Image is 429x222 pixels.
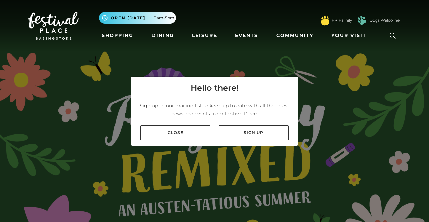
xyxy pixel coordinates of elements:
[111,15,145,21] span: Open [DATE]
[28,12,79,40] img: Festival Place Logo
[331,32,366,39] span: Your Visit
[189,29,220,42] a: Leisure
[149,29,177,42] a: Dining
[329,29,372,42] a: Your Visit
[232,29,261,42] a: Events
[140,125,210,140] a: Close
[136,102,293,118] p: Sign up to our mailing list to keep up to date with all the latest news and events from Festival ...
[99,12,176,24] button: Open [DATE] 11am-5pm
[219,125,289,140] a: Sign up
[273,29,316,42] a: Community
[332,17,352,23] a: FP Family
[154,15,174,21] span: 11am-5pm
[191,82,239,94] h4: Hello there!
[369,17,401,23] a: Dogs Welcome!
[99,29,136,42] a: Shopping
